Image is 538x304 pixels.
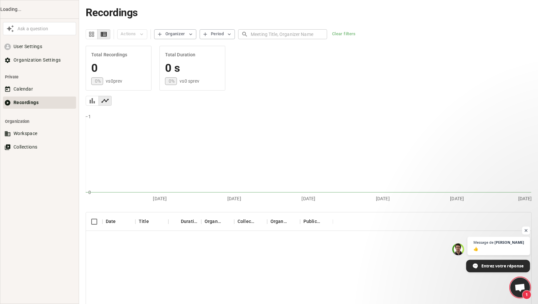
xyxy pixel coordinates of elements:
button: Sort [172,217,181,226]
div: Ask a question [16,25,74,32]
tspan: [DATE] [450,196,464,201]
button: Clear filters [330,29,357,39]
div: Ouvrir le chat [510,278,530,297]
div: Public Access [303,218,321,225]
div: Title [135,212,168,231]
div: Duration [168,212,201,231]
tspan: [DATE] [302,196,316,201]
tspan: [DATE] [376,196,390,201]
span: Entrez votre réponse [481,260,524,272]
span: 1 [522,290,531,299]
span: [PERSON_NAME] [495,240,524,244]
tspan: [DATE] [153,196,167,201]
button: Calendar [3,83,76,95]
div: Public Access [300,212,333,231]
tspan: [DATE] [518,196,532,201]
tspan: 0 [88,189,91,195]
p: vs 0 prev [106,78,122,84]
div: Organizer [165,30,185,38]
div: Date [102,212,135,231]
input: Meeting Title, Organizer Name [251,28,327,40]
tspan: [DATE] [227,196,241,201]
p: 0 % [95,78,101,84]
button: Period [200,29,235,39]
span: Message de [473,240,494,244]
button: Sort [288,217,297,226]
button: Organization Settings [3,54,76,66]
div: Organizer [201,212,234,231]
div: Organization Access [270,218,288,225]
button: Organizer [154,29,196,39]
button: Sort [149,217,158,226]
div: Duration [181,218,198,225]
tspan: 1 [88,114,91,119]
button: Awesile Icon [5,23,16,34]
span: 👍 [473,246,524,252]
div: Organizer [205,218,222,225]
button: Workspace [3,127,76,140]
h4: 0 [91,61,146,75]
button: Sort [255,217,264,226]
div: Date [106,218,116,225]
div: Collections [238,218,255,225]
h6: Total Recordings [91,51,146,59]
button: Recordings [3,97,76,109]
div: Collections [234,212,267,231]
button: User Settings [3,41,76,53]
div: Loading... [0,6,79,13]
button: Collections [3,141,76,153]
div: Period [211,30,224,38]
p: 0 % [169,78,175,84]
h6: Total Duration [165,51,220,59]
li: Organization [3,115,76,127]
h1: Recordings [86,7,532,19]
div: Organization Access [267,212,300,231]
div: Title [139,218,149,225]
button: Sort [222,217,231,226]
button: Sort [321,217,330,226]
p: vs 0 s prev [180,78,199,84]
button: Sort [116,217,125,226]
h4: 0 s [165,61,220,75]
li: Private [3,71,76,83]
